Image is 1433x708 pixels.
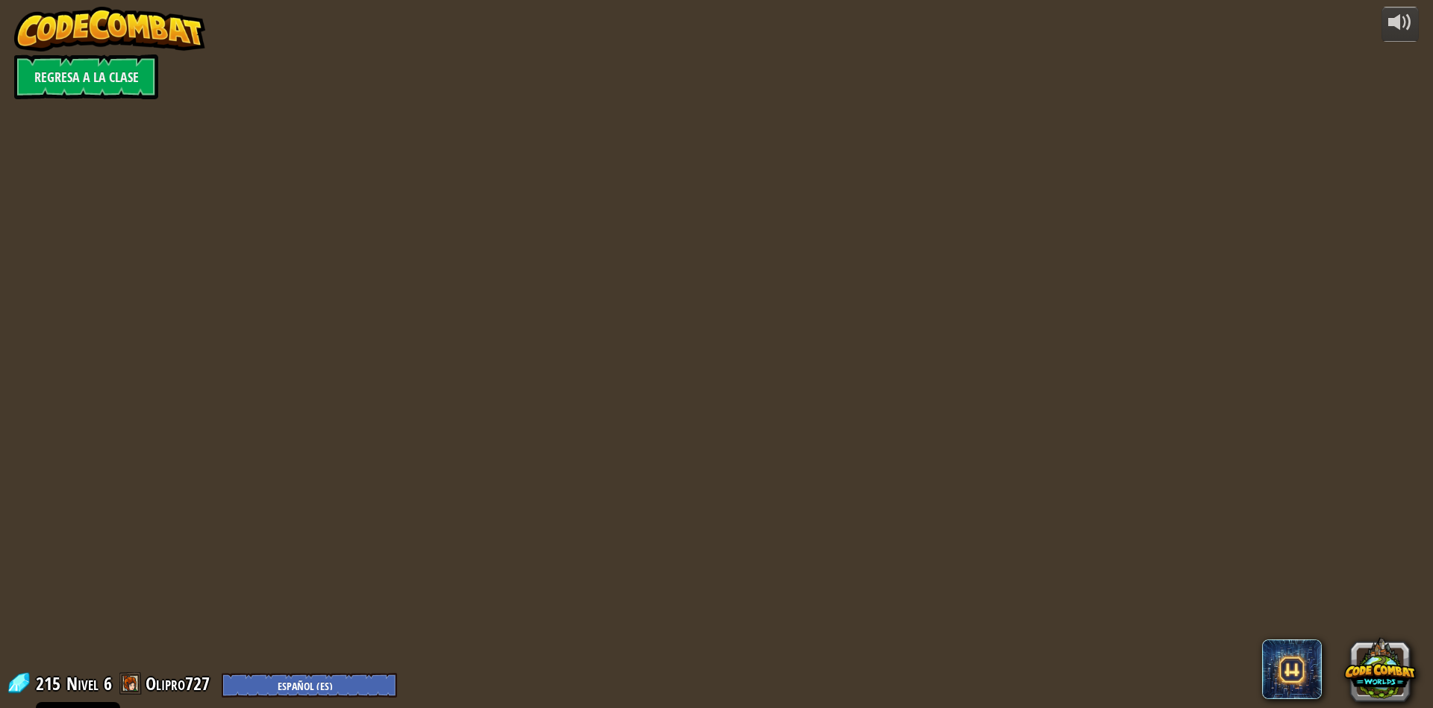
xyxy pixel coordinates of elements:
[14,7,205,51] img: CodeCombat - Learn how to code by playing a game
[104,671,112,695] span: 6
[1382,7,1419,42] button: Ajustar volúmen
[14,54,158,99] a: Regresa a la clase
[146,671,214,695] a: Olipro727
[66,671,99,696] span: Nivel
[36,671,65,695] span: 215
